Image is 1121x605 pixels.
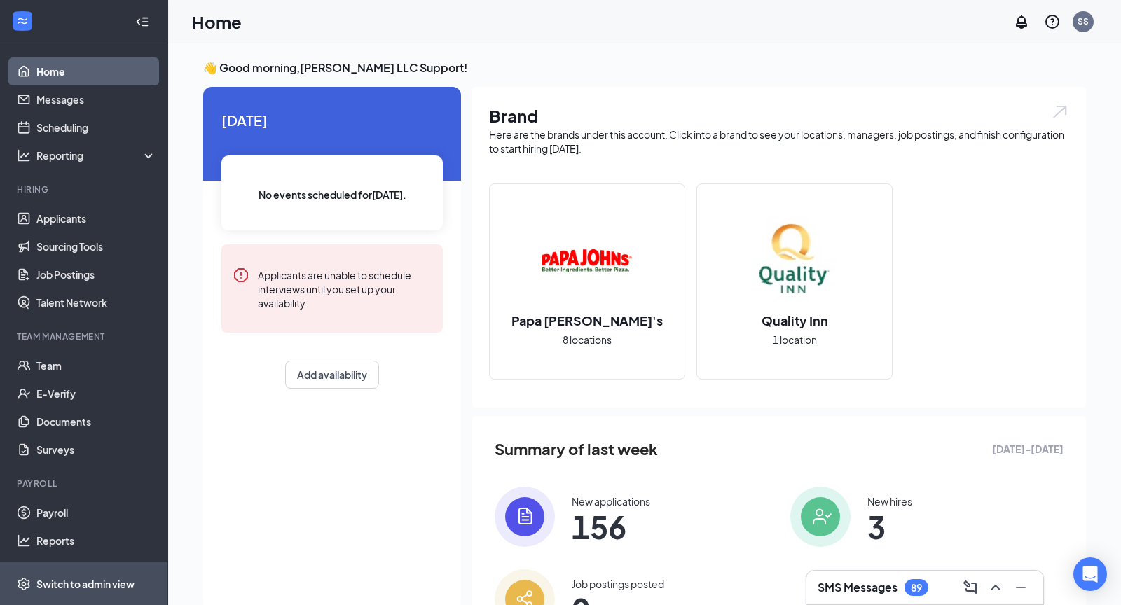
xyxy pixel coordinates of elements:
[17,148,31,162] svg: Analysis
[489,104,1069,127] h1: Brand
[36,148,157,162] div: Reporting
[36,408,156,436] a: Documents
[1012,579,1029,596] svg: Minimize
[17,478,153,489] div: Payroll
[221,109,443,131] span: [DATE]
[36,352,156,380] a: Team
[1078,15,1089,27] div: SS
[36,260,156,288] a: Job Postings
[1013,13,1030,30] svg: Notifications
[285,361,379,389] button: Add availability
[1073,557,1107,591] div: Open Intercom Messenger
[36,204,156,232] a: Applicants
[572,494,650,508] div: New applications
[36,113,156,141] a: Scheduling
[790,487,851,547] img: icon
[36,380,156,408] a: E-Verify
[36,288,156,317] a: Talent Network
[495,437,658,461] span: Summary of last week
[987,579,1004,596] svg: ChevronUp
[36,85,156,113] a: Messages
[911,582,922,594] div: 89
[962,579,979,596] svg: ComposeMessage
[563,332,612,347] span: 8 locations
[36,577,135,591] div: Switch to admin view
[495,487,555,547] img: icon
[489,127,1069,155] div: Here are the brands under this account. Click into a brand to see your locations, managers, job p...
[1010,576,1032,599] button: Minimize
[36,232,156,260] a: Sourcing Tools
[135,15,149,29] svg: Collapse
[818,580,898,595] h3: SMS Messages
[36,527,156,555] a: Reports
[233,267,249,284] svg: Error
[17,331,153,342] div: Team Management
[1051,104,1069,120] img: open.6027fd2a22e1237b5b06.svg
[203,60,1086,76] h3: 👋 Good morning, [PERSON_NAME] LLC Support !
[497,312,677,329] h2: Papa [PERSON_NAME]'s
[984,576,1007,599] button: ChevronUp
[992,441,1064,457] span: [DATE] - [DATE]
[748,312,842,329] h2: Quality Inn
[36,57,156,85] a: Home
[17,183,153,195] div: Hiring
[1044,13,1061,30] svg: QuestionInfo
[36,499,156,527] a: Payroll
[259,187,406,202] span: No events scheduled for [DATE] .
[542,216,632,306] img: Papa John's
[572,514,650,539] span: 156
[867,494,912,508] div: New hires
[192,10,242,34] h1: Home
[750,216,839,306] img: Quality Inn
[773,332,817,347] span: 1 location
[867,514,912,539] span: 3
[36,436,156,464] a: Surveys
[959,576,982,599] button: ComposeMessage
[572,577,664,591] div: Job postings posted
[15,14,29,28] svg: WorkstreamLogo
[258,267,432,310] div: Applicants are unable to schedule interviews until you set up your availability.
[17,577,31,591] svg: Settings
